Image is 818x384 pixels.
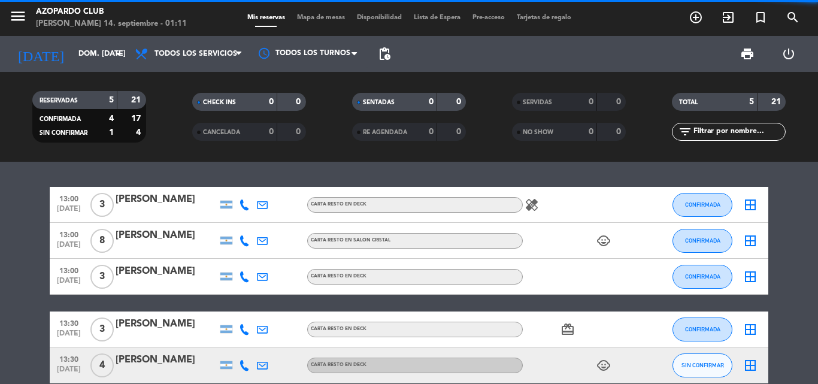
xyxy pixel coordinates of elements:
span: CARTA RESTO EN DECK [311,326,366,331]
span: 3 [90,265,114,289]
button: SIN CONFIRMAR [672,353,732,377]
strong: 0 [589,128,593,136]
span: CARTA RESTO EN DECK [311,274,366,279]
span: CARTA RESTO EN SALON CRISTAL [311,238,390,243]
span: [DATE] [54,365,84,379]
span: 8 [90,229,114,253]
div: [PERSON_NAME] [116,264,217,279]
span: CARTA RESTO EN DECK [311,362,366,367]
span: 3 [90,318,114,341]
strong: 0 [456,128,463,136]
strong: 0 [589,98,593,106]
i: border_all [743,270,758,284]
strong: 5 [749,98,754,106]
span: 13:00 [54,191,84,205]
strong: 0 [269,128,274,136]
strong: 4 [109,114,114,123]
i: border_all [743,358,758,373]
i: exit_to_app [721,10,735,25]
div: [PERSON_NAME] [116,228,217,243]
div: LOG OUT [768,36,809,72]
input: Filtrar por nombre... [692,125,785,138]
span: CONFIRMADA [685,237,720,244]
button: CONFIRMADA [672,265,732,289]
i: filter_list [678,125,692,139]
span: [DATE] [54,329,84,343]
strong: 0 [296,98,303,106]
strong: 21 [131,96,143,104]
span: CONFIRMADA [40,116,81,122]
strong: 4 [136,128,143,137]
strong: 0 [269,98,274,106]
div: [PERSON_NAME] 14. septiembre - 01:11 [36,18,187,30]
i: arrow_drop_down [111,47,126,61]
strong: 0 [296,128,303,136]
span: Lista de Espera [408,14,466,21]
span: Tarjetas de regalo [511,14,577,21]
span: CARTA RESTO EN DECK [311,202,366,207]
span: 13:00 [54,263,84,277]
span: 13:30 [54,316,84,329]
span: [DATE] [54,241,84,255]
span: SENTADAS [363,99,395,105]
i: healing [525,198,539,212]
strong: 17 [131,114,143,123]
i: menu [9,7,27,25]
i: power_settings_new [781,47,796,61]
span: Mapa de mesas [291,14,351,21]
span: RE AGENDADA [363,129,407,135]
strong: 0 [456,98,463,106]
strong: 0 [616,98,623,106]
span: CONFIRMADA [685,273,720,280]
span: CONFIRMADA [685,201,720,208]
button: CONFIRMADA [672,229,732,253]
i: search [786,10,800,25]
div: Azopardo Club [36,6,187,18]
strong: 5 [109,96,114,104]
span: NO SHOW [523,129,553,135]
span: [DATE] [54,277,84,291]
i: add_circle_outline [689,10,703,25]
span: RESERVADAS [40,98,78,104]
span: 3 [90,193,114,217]
strong: 0 [429,98,434,106]
span: CHECK INS [203,99,236,105]
span: SIN CONFIRMAR [681,362,724,368]
strong: 0 [616,128,623,136]
div: [PERSON_NAME] [116,352,217,368]
i: border_all [743,198,758,212]
i: [DATE] [9,41,72,67]
button: menu [9,7,27,29]
span: Pre-acceso [466,14,511,21]
span: CANCELADA [203,129,240,135]
i: card_giftcard [561,322,575,337]
span: SIN CONFIRMAR [40,130,87,136]
span: [DATE] [54,205,84,219]
i: turned_in_not [753,10,768,25]
span: pending_actions [377,47,392,61]
button: CONFIRMADA [672,193,732,217]
i: child_care [596,234,611,248]
i: child_care [596,358,611,373]
strong: 0 [429,128,434,136]
i: border_all [743,322,758,337]
div: [PERSON_NAME] [116,316,217,332]
span: Mis reservas [241,14,291,21]
strong: 1 [109,128,114,137]
span: Todos los servicios [154,50,237,58]
div: [PERSON_NAME] [116,192,217,207]
span: TOTAL [679,99,698,105]
span: CONFIRMADA [685,326,720,332]
strong: 21 [771,98,783,106]
span: 13:30 [54,352,84,365]
span: 13:00 [54,227,84,241]
span: 4 [90,353,114,377]
span: SERVIDAS [523,99,552,105]
span: print [740,47,755,61]
i: border_all [743,234,758,248]
span: Disponibilidad [351,14,408,21]
button: CONFIRMADA [672,318,732,341]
